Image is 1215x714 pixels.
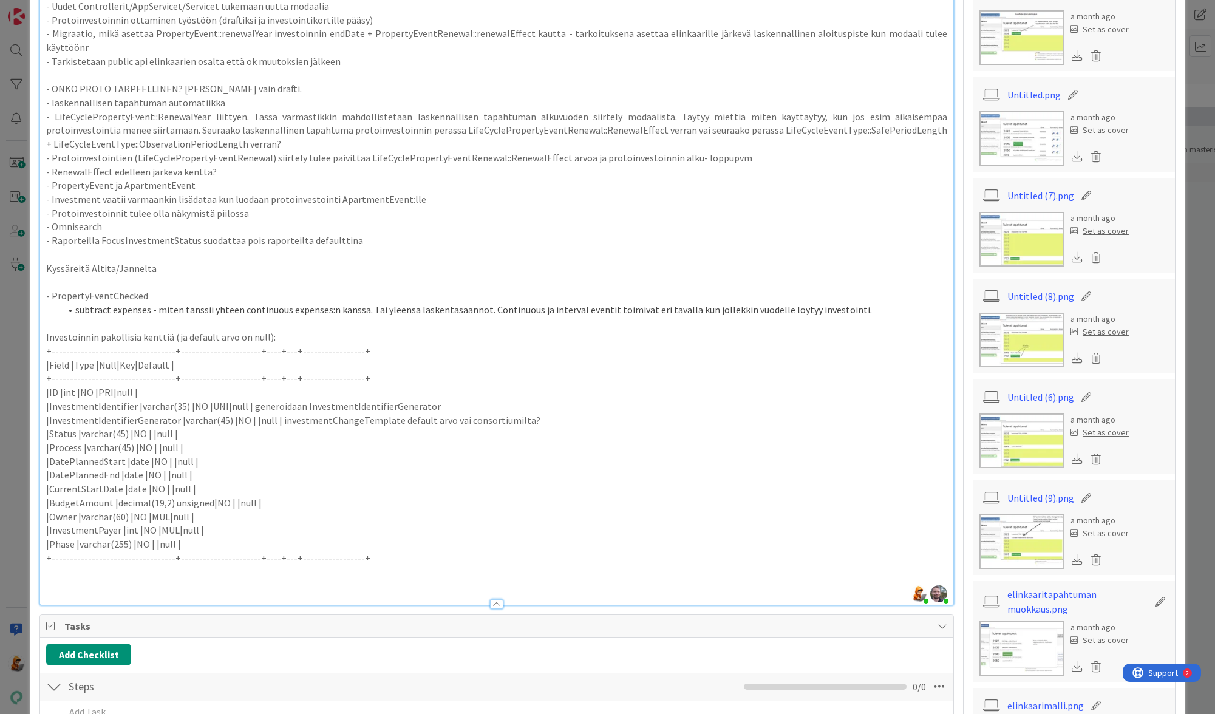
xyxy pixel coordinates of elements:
[1070,250,1084,265] div: Download
[1007,390,1074,404] a: Untitled (6).png
[46,96,947,110] p: - laskennallisen tapahtuman automatiikka
[46,441,947,455] p: |Process |varchar(45) |NO | |null |
[46,234,947,248] p: - Raporteilla FocusInvestmentStatus suodattaa pois raporteilta defaulttina
[46,455,947,469] p: |DatePlannedStart |date |NO | |null |
[46,110,947,151] p: - LifeCyclePropertyEvent::RenewalYear liittyen. Tässä varmastikkin mahdollistetaan laskennallisen...
[46,537,947,551] p: |Phase |varchar(255) |NO | |null |
[1070,48,1084,64] div: Download
[46,82,947,96] p: - ONKO PROTO TARPEELLINEN? [PERSON_NAME] vain drafti.
[46,496,947,510] p: |BudgetAmount |decimal(19,2) unsigned|NO | |null |
[910,585,927,602] img: ZZFks03RHHgJxPgN5G6fQMAAnOxjdkHE.png
[1070,659,1084,675] div: Download
[1070,149,1084,165] div: Download
[46,262,947,276] p: Kyssäreitä Altita/Jannelta
[46,165,947,179] p: - RenewalEffect edelleen järkevä kenttä?
[1070,514,1129,527] div: a month ago
[1070,10,1129,23] div: a month ago
[1070,413,1129,426] div: a month ago
[1070,451,1084,467] div: Download
[64,676,338,698] input: Add Checklist...
[1007,188,1074,203] a: Untitled (7).png
[26,2,55,16] span: Support
[1007,289,1074,304] a: Untitled (8).png
[46,220,947,234] p: - Omnisearch
[61,303,947,317] li: subtract expenses - miten tanssii yhteen continuous expenses:n kanssa. Tai yleensä laskentasäännö...
[46,523,947,537] p: |InvestmentPayer |int |NO |MUL|null |
[46,289,947,303] p: - PropertyEventChecked
[1070,350,1084,366] div: Download
[1007,491,1074,505] a: Untitled (9).png
[1070,212,1129,225] div: a month ago
[1007,698,1084,713] a: elinkaarimalli.png
[1070,634,1129,647] div: Set as cover
[46,372,947,386] p: +----------------------------------+----------------------+----+---+-----------------+
[46,358,947,372] p: |Field |Type |Null|Key|Default |
[1070,23,1129,36] div: Set as cover
[46,13,947,27] p: - Protoinvestoinnin ottaminen työstöön (draftiksi ja investointikortille pääsy)
[46,27,947,54] p: - Migraatio, mikä asettaa PropertyEvent::renewalYear investoinnin endDate + PropertyEventRenewal:...
[1070,111,1129,124] div: a month ago
[1007,587,1148,616] a: elinkaaritapahtuman muokkaus.png
[1070,225,1129,237] div: Set as cover
[46,427,947,441] p: |Status |varchar(45) |NO | |null |
[930,585,947,602] img: 2hQlcMzrklegh0fG4TSO4XXkaemeC8fC.png
[1070,527,1129,540] div: Set as cover
[1070,124,1129,137] div: Set as cover
[46,344,947,358] p: +----------------------------------+----------------------+----+---+-----------------+
[46,178,947,192] p: - PropertyEvent ja ApartmentEvent
[1070,621,1129,634] div: a month ago
[1070,552,1084,568] div: Download
[46,644,131,665] button: Add Checklist
[46,399,947,413] p: |InvestmentIdentifier |varchar(35) |NO |UNI|null | generoidaan InvestmentIdentifierGenerator
[46,192,947,206] p: - Investment vaatii varmaankin lisädataa kun luodaan protoinvestointi ApartmentEvent:lle
[46,151,947,165] p: - Protoinvestointien (LifeCyclePropertyEventRenewal) siirtely tulee päivittää LifeCyclePropertyEv...
[913,679,926,694] span: 0 / 0
[46,482,947,496] p: |CurrentStartDate |date |NO | |null |
[46,55,947,69] p: - Tarkistetaan public api elinkaarien osalta että ok muutoksien jälkeen
[46,386,947,399] p: |ID |int |NO |PRI|null |
[46,330,947,344] p: Investoinnin pakollisia kenttiä (ja default arvo on null):
[1070,313,1129,325] div: a month ago
[46,468,947,482] p: |DatePlannedEnd |date |NO | |null |
[46,206,947,220] p: - Protoinvestoinnit tulee olla näkymistä piilossa
[64,619,931,633] span: Tasks
[1070,325,1129,338] div: Set as cover
[1070,426,1129,439] div: Set as cover
[46,510,947,524] p: |Owner |varchar(60) |NO |MUL|null |
[46,551,947,565] p: +----------------------------------+----------------------+----+---+-----------------+
[1007,87,1061,102] a: Untitled.png
[46,413,947,427] p: |InvestmentIdentifierGenerator |varchar(45) |NO | |null | investmentChangeTemplate default arvo v...
[63,5,66,15] div: 2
